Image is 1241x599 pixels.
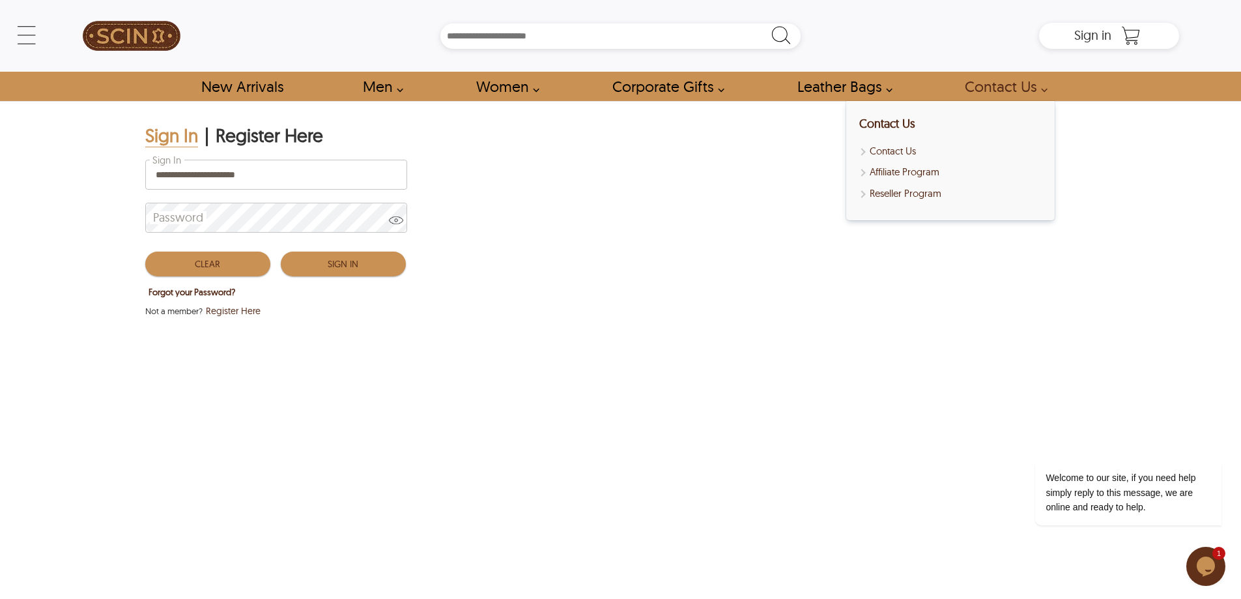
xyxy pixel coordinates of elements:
img: SCIN [83,7,180,65]
a: shop men's leather jackets [348,72,410,101]
span: Sign in [1074,27,1111,43]
iframe: fb:login_button Facebook Social Plugin [308,324,464,350]
div: | [205,124,209,147]
a: Sign in [1074,31,1111,42]
a: contact-us [950,72,1055,101]
iframe: chat widget [993,342,1228,540]
div: Register Here [216,124,323,147]
iframe: chat widget [1186,547,1228,586]
button: Forgot your Password? [145,284,238,300]
a: Contact Us [859,116,915,131]
span: Register Here [206,304,261,317]
a: Shop Women Leather Jackets [461,72,547,101]
a: Reseller Program [859,186,1042,201]
a: Affiliate Program [859,165,1042,180]
button: Clear [145,252,270,276]
a: Shopping Cart [1118,26,1144,46]
a: Shop Leather Corporate Gifts [597,72,732,101]
iframe: Sign in with Google Button [139,323,308,351]
span: Not a member? [145,304,203,317]
a: SCIN [62,7,201,65]
div: Sign In [145,124,198,147]
a: Contact Us [859,144,1042,159]
button: Sign In [281,252,406,276]
a: Shop New Arrivals [186,72,298,101]
a: Shop Leather Bags [782,72,900,101]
